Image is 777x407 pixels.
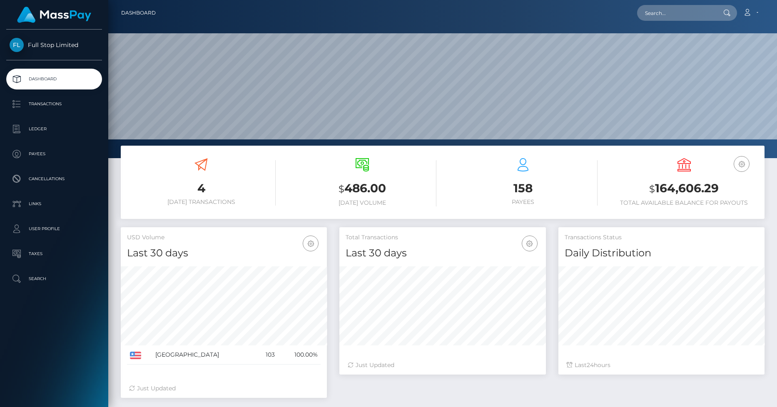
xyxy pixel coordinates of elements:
small: $ [649,183,655,195]
small: $ [339,183,344,195]
h6: Payees [449,199,598,206]
h4: Last 30 days [346,246,539,261]
p: Cancellations [10,173,99,185]
h3: 158 [449,180,598,196]
h4: Last 30 days [127,246,321,261]
div: Just Updated [129,384,319,393]
h3: 4 [127,180,276,196]
h6: Total Available Balance for Payouts [610,199,759,206]
img: US.png [130,352,141,359]
p: Dashboard [10,73,99,85]
a: Dashboard [121,4,156,22]
p: Ledger [10,123,99,135]
input: Search... [637,5,715,21]
img: MassPay Logo [17,7,91,23]
a: Taxes [6,243,102,264]
a: Ledger [6,119,102,139]
p: Payees [10,148,99,160]
h6: [DATE] Volume [288,199,437,206]
span: Full Stop Limited [6,41,102,49]
span: 24 [587,361,594,369]
a: Payees [6,144,102,164]
h5: Transactions Status [565,233,758,242]
h5: USD Volume [127,233,321,242]
h3: 486.00 [288,180,437,197]
p: Transactions [10,98,99,110]
h3: 164,606.29 [610,180,759,197]
p: Links [10,198,99,210]
div: Last hours [567,361,756,370]
td: 103 [255,345,277,365]
td: 100.00% [278,345,321,365]
td: [GEOGRAPHIC_DATA] [152,345,255,365]
a: User Profile [6,218,102,239]
p: Taxes [10,248,99,260]
h5: Total Transactions [346,233,539,242]
p: Search [10,273,99,285]
h4: Daily Distribution [565,246,758,261]
a: Transactions [6,94,102,114]
h6: [DATE] Transactions [127,199,276,206]
img: Full Stop Limited [10,38,24,52]
a: Dashboard [6,69,102,89]
a: Links [6,194,102,214]
a: Cancellations [6,169,102,189]
p: User Profile [10,223,99,235]
div: Just Updated [348,361,537,370]
a: Search [6,268,102,289]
